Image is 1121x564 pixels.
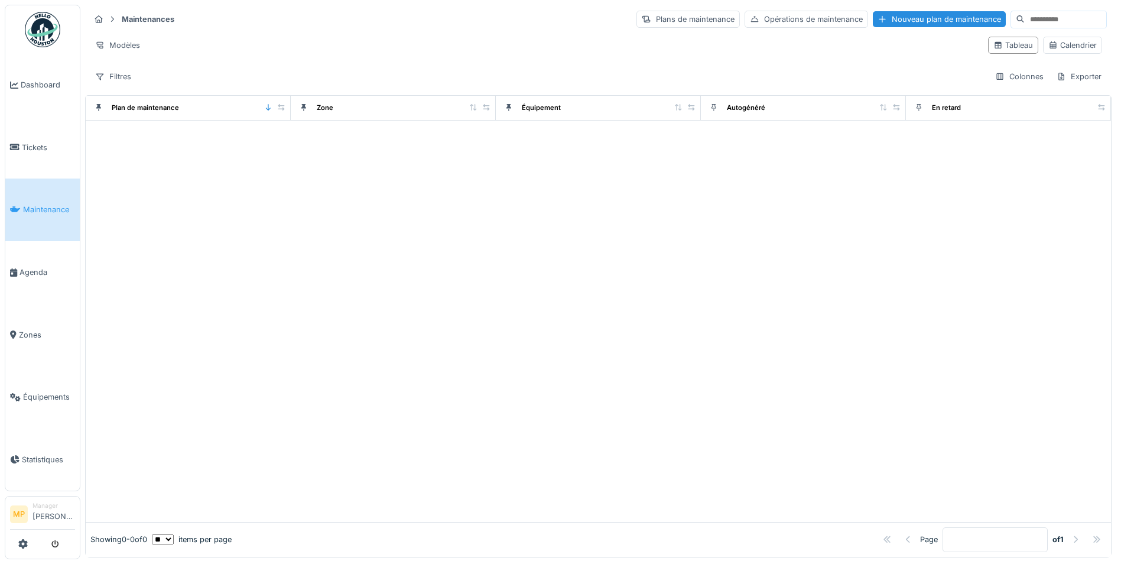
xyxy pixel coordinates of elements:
div: Exporter [1051,68,1107,85]
div: Plans de maintenance [636,11,740,28]
a: Zones [5,303,80,366]
span: Maintenance [23,204,75,215]
div: Plan de maintenance [112,103,179,113]
a: Agenda [5,241,80,304]
div: Nouveau plan de maintenance [873,11,1006,27]
div: Autogénéré [727,103,765,113]
strong: Maintenances [117,14,179,25]
div: Zone [317,103,333,113]
div: Filtres [90,68,137,85]
div: Équipement [522,103,561,113]
a: Équipements [5,366,80,429]
div: Colonnes [990,68,1049,85]
div: Page [920,534,938,545]
a: Dashboard [5,54,80,116]
span: Dashboard [21,79,75,90]
div: Tableau [993,40,1033,51]
a: Maintenance [5,179,80,241]
span: Zones [19,329,75,341]
div: Opérations de maintenance [745,11,868,28]
img: Badge_color-CXgf-gQk.svg [25,12,60,47]
div: Modèles [90,37,145,54]
span: Équipements [23,391,75,403]
div: Calendrier [1048,40,1097,51]
span: Tickets [22,142,75,153]
span: Agenda [20,267,75,278]
strong: of 1 [1052,534,1064,545]
a: Statistiques [5,429,80,491]
span: Statistiques [22,454,75,465]
a: Tickets [5,116,80,179]
div: En retard [932,103,961,113]
div: Manager [33,501,75,510]
li: [PERSON_NAME] [33,501,75,527]
div: Showing 0 - 0 of 0 [90,534,147,545]
li: MP [10,505,28,523]
a: MP Manager[PERSON_NAME] [10,501,75,530]
div: items per page [152,534,232,545]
